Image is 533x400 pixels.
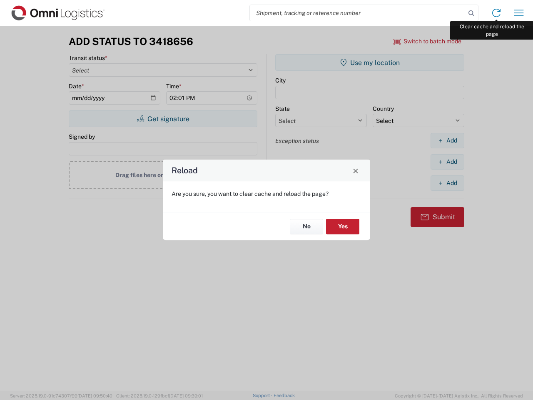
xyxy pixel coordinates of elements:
button: No [290,219,323,234]
input: Shipment, tracking or reference number [250,5,466,21]
h4: Reload [172,165,198,177]
button: Yes [326,219,359,234]
p: Are you sure, you want to clear cache and reload the page? [172,190,361,197]
button: Close [350,165,361,176]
